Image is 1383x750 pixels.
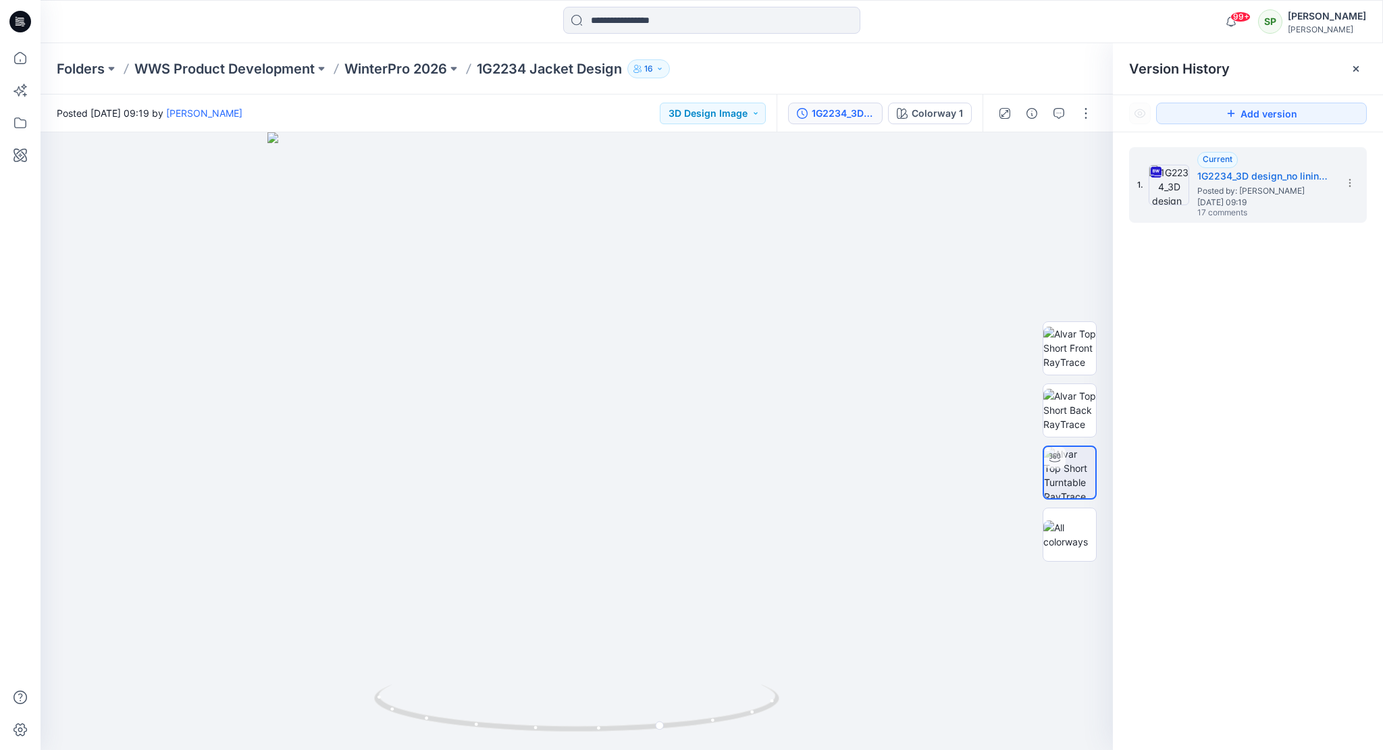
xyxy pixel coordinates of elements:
img: All colorways [1043,520,1096,549]
button: 16 [627,59,670,78]
p: 1G2234 Jacket Design [477,59,622,78]
div: Colorway 1 [912,106,963,121]
img: Alvar Top Short Front RayTrace [1043,327,1096,369]
span: Posted [DATE] 09:19 by [57,106,242,120]
button: Add version [1156,103,1367,124]
a: [PERSON_NAME] [166,107,242,119]
button: Close [1351,63,1361,74]
a: WWS Product Development [134,59,315,78]
img: Alvar Top Short Turntable RayTrace [1044,447,1095,498]
p: 16 [644,61,653,76]
span: Version History [1129,61,1230,77]
button: Details [1021,103,1043,124]
div: 1G2234_3D design_no lining-raglan sleeve [812,106,874,121]
img: Alvar Top Short Back RayTrace [1043,389,1096,431]
button: 1G2234_3D design_no lining-raglan sleeve [788,103,883,124]
a: WinterPro 2026 [344,59,447,78]
button: Show Hidden Versions [1129,103,1151,124]
span: Posted by: Soile Pakarinen [1197,184,1332,198]
div: [PERSON_NAME] [1288,8,1366,24]
button: Colorway 1 [888,103,972,124]
span: [DATE] 09:19 [1197,198,1332,207]
a: Folders [57,59,105,78]
span: 99+ [1230,11,1251,22]
div: [PERSON_NAME] [1288,24,1366,34]
h5: 1G2234_3D design_no lining-raglan sleeve [1197,168,1332,184]
div: SP [1258,9,1282,34]
img: 1G2234_3D design_no lining-raglan sleeve [1149,165,1189,205]
span: 1. [1137,179,1143,191]
span: Current [1203,154,1232,164]
span: 17 comments [1197,208,1292,219]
